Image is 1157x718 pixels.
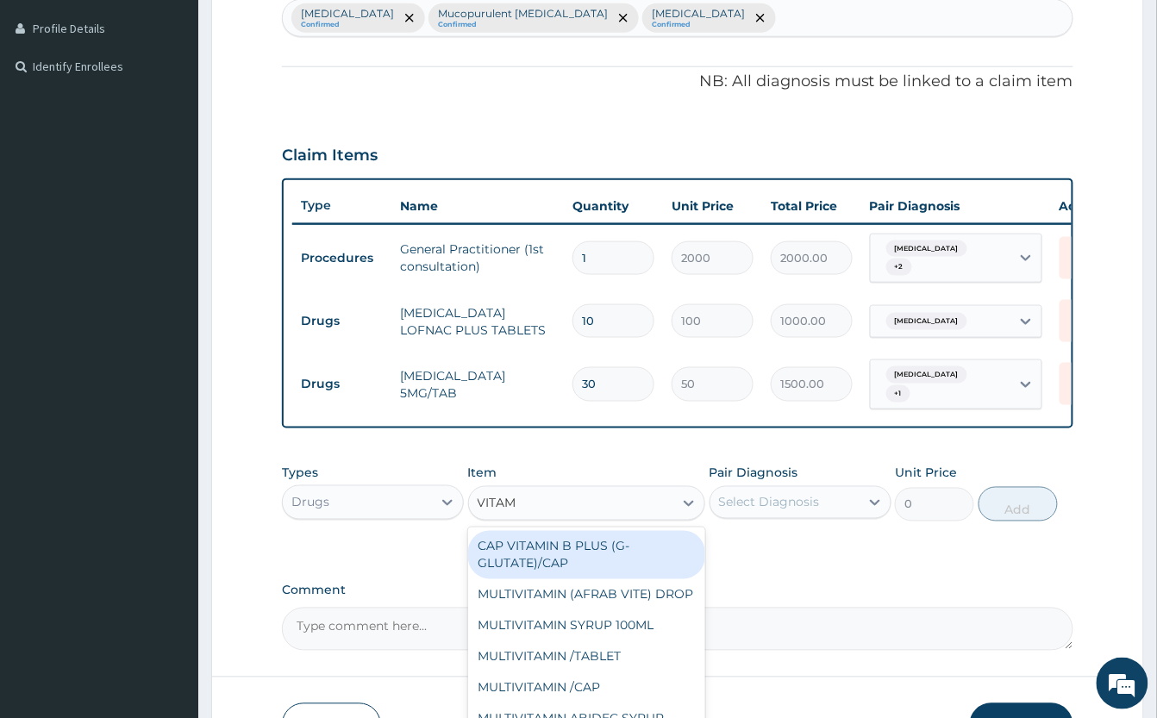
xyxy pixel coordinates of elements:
th: Name [391,189,564,223]
div: Chat with us now [90,97,290,119]
small: Confirmed [438,21,608,29]
td: Procedures [292,242,391,274]
td: General Practitioner (1st consultation) [391,232,564,284]
label: Pair Diagnosis [710,465,798,482]
p: NB: All diagnosis must be linked to a claim item [282,71,1073,93]
span: We're online! [100,217,238,391]
div: MULTIVITAMIN /TABLET [468,641,705,672]
h3: Claim Items [282,147,378,165]
th: Pair Diagnosis [861,189,1051,223]
small: Confirmed [301,21,394,29]
p: Mucopurulent [MEDICAL_DATA] [438,7,608,21]
td: [MEDICAL_DATA] 5MG/TAB [391,359,564,410]
label: Comment [282,584,1073,598]
span: remove selection option [753,10,768,26]
div: Drugs [291,494,329,511]
label: Types [282,466,318,481]
div: CAP VITAMIN B PLUS (G-GLUTATE)/CAP [468,531,705,579]
span: [MEDICAL_DATA] [886,313,967,330]
small: Confirmed [652,21,745,29]
td: [MEDICAL_DATA] LOFNAC PLUS TABLETS [391,296,564,347]
label: Item [468,465,497,482]
label: Unit Price [895,465,957,482]
th: Type [292,190,391,222]
th: Unit Price [663,189,762,223]
div: MULTIVITAMIN /CAP [468,672,705,703]
p: [MEDICAL_DATA] [652,7,745,21]
span: + 1 [886,385,910,403]
td: Drugs [292,368,391,400]
span: [MEDICAL_DATA] [886,240,967,258]
div: MULTIVITAMIN (AFRAB VITE) DROP [468,579,705,610]
textarea: Type your message and hit 'Enter' [9,471,328,531]
button: Add [979,487,1058,521]
p: [MEDICAL_DATA] [301,7,394,21]
img: d_794563401_company_1708531726252_794563401 [32,86,70,129]
span: + 2 [886,259,912,276]
span: remove selection option [402,10,417,26]
th: Actions [1051,189,1137,223]
span: [MEDICAL_DATA] [886,366,967,384]
div: MULTIVITAMIN SYRUP 100ML [468,610,705,641]
td: Drugs [292,305,391,337]
th: Quantity [564,189,663,223]
th: Total Price [762,189,861,223]
div: Minimize live chat window [283,9,324,50]
span: remove selection option [616,10,631,26]
div: Select Diagnosis [719,494,820,511]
